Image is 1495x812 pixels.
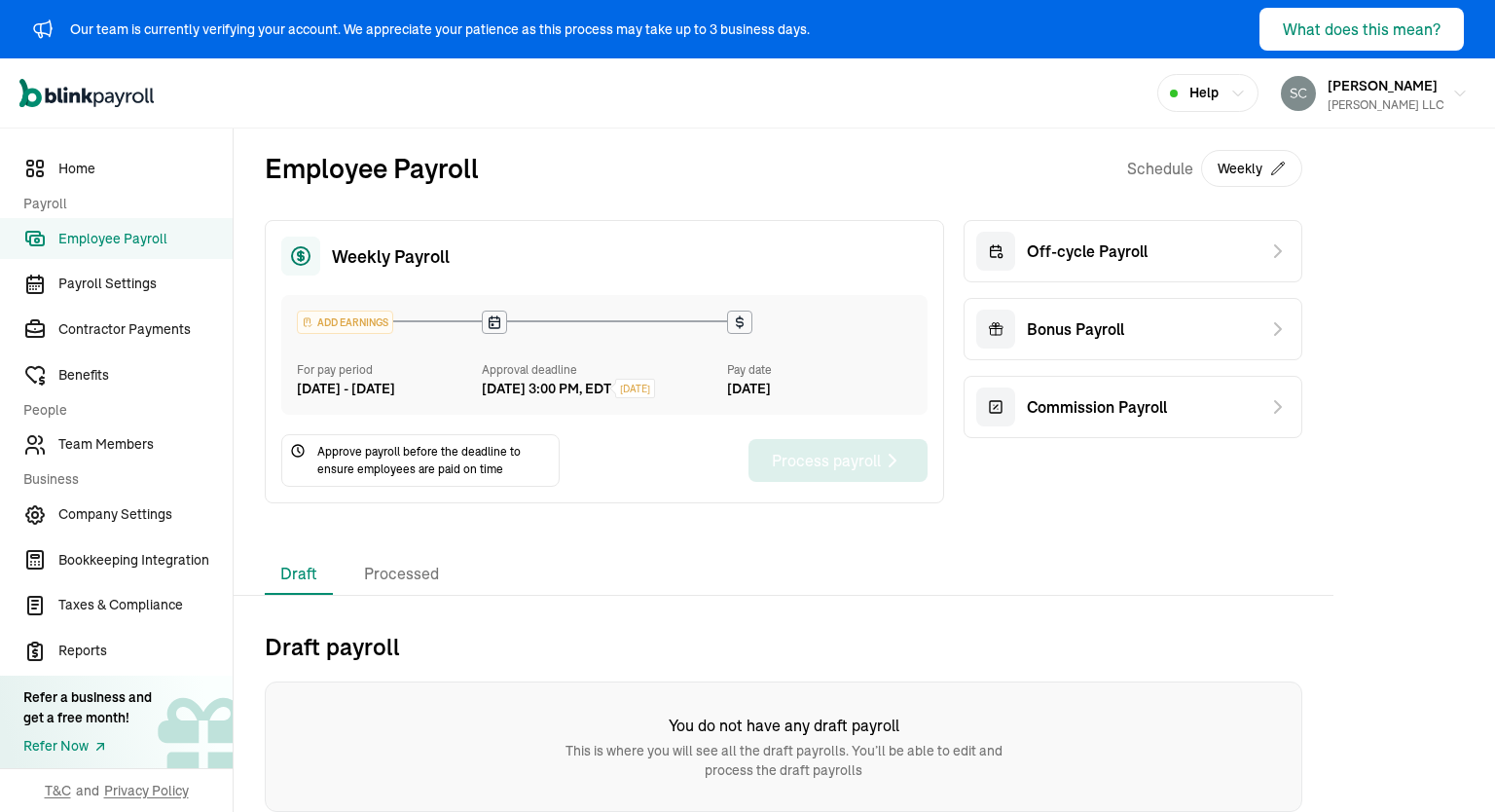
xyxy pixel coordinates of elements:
[1273,69,1476,118] button: [PERSON_NAME][PERSON_NAME] LLC
[297,361,482,379] div: For pay period
[1201,150,1302,187] button: Weekly
[748,439,928,482] button: Process payroll
[317,443,551,478] span: Approve payroll before the deadline to ensure employees are paid on time
[1328,77,1438,94] span: [PERSON_NAME]
[23,469,221,490] span: Business
[727,361,912,379] div: Pay date
[550,714,1017,737] h6: You do not have any draft payroll
[1157,74,1258,112] button: Help
[23,400,221,421] span: People
[23,736,152,757] a: Refer Now
[550,741,1017,780] p: This is where you will see all the draft payrolls. You’ll be able to edit and process the draft p...
[482,361,720,379] div: Approval deadline
[58,319,233,340] span: Contractor Payments
[104,781,189,800] span: Privacy Policy
[1283,18,1440,41] div: What does this mean?
[727,379,912,399] div: [DATE]
[620,382,650,396] span: [DATE]
[58,159,233,179] span: Home
[58,274,233,294] span: Payroll Settings
[1027,395,1167,419] span: Commission Payroll
[58,434,233,455] span: Team Members
[1027,317,1124,341] span: Bonus Payroll
[1259,8,1464,51] button: What does this mean?
[348,554,455,595] li: Processed
[772,449,904,472] div: Process payroll
[265,631,1302,662] h2: Draft payroll
[297,379,482,399] div: [DATE] - [DATE]
[1171,602,1495,812] iframe: Chat Widget
[58,641,233,661] span: Reports
[58,595,233,615] span: Taxes & Compliance
[58,504,233,525] span: Company Settings
[70,19,810,40] div: Our team is currently verifying your account. We appreciate your patience as this process may tak...
[23,194,221,214] span: Payroll
[23,687,152,728] div: Refer a business and get a free month!
[1127,148,1302,189] div: Schedule
[1027,240,1148,263] span: Off-cycle Payroll
[58,550,233,571] span: Bookkeeping Integration
[58,229,233,249] span: Employee Payroll
[1328,96,1444,114] div: [PERSON_NAME] LLC
[482,379,611,399] div: [DATE] 3:00 PM, EDT
[45,781,71,800] span: T&C
[332,243,450,270] span: Weekly Payroll
[58,365,233,386] span: Benefits
[1189,83,1219,103] span: Help
[19,65,154,122] nav: Global
[265,554,333,595] li: Draft
[265,148,479,189] h2: Employee Payroll
[298,312,392,333] div: ADD EARNINGS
